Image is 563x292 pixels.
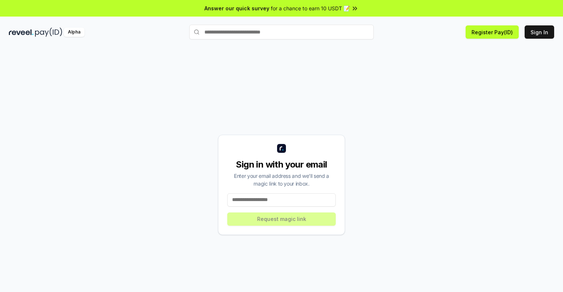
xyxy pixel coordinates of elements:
div: Sign in with your email [227,159,336,170]
button: Register Pay(ID) [466,25,519,39]
img: logo_small [277,144,286,153]
span: Answer our quick survey [204,4,269,12]
div: Enter your email address and we’ll send a magic link to your inbox. [227,172,336,187]
div: Alpha [64,28,84,37]
button: Sign In [525,25,554,39]
img: pay_id [35,28,62,37]
span: for a chance to earn 10 USDT 📝 [271,4,350,12]
img: reveel_dark [9,28,34,37]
